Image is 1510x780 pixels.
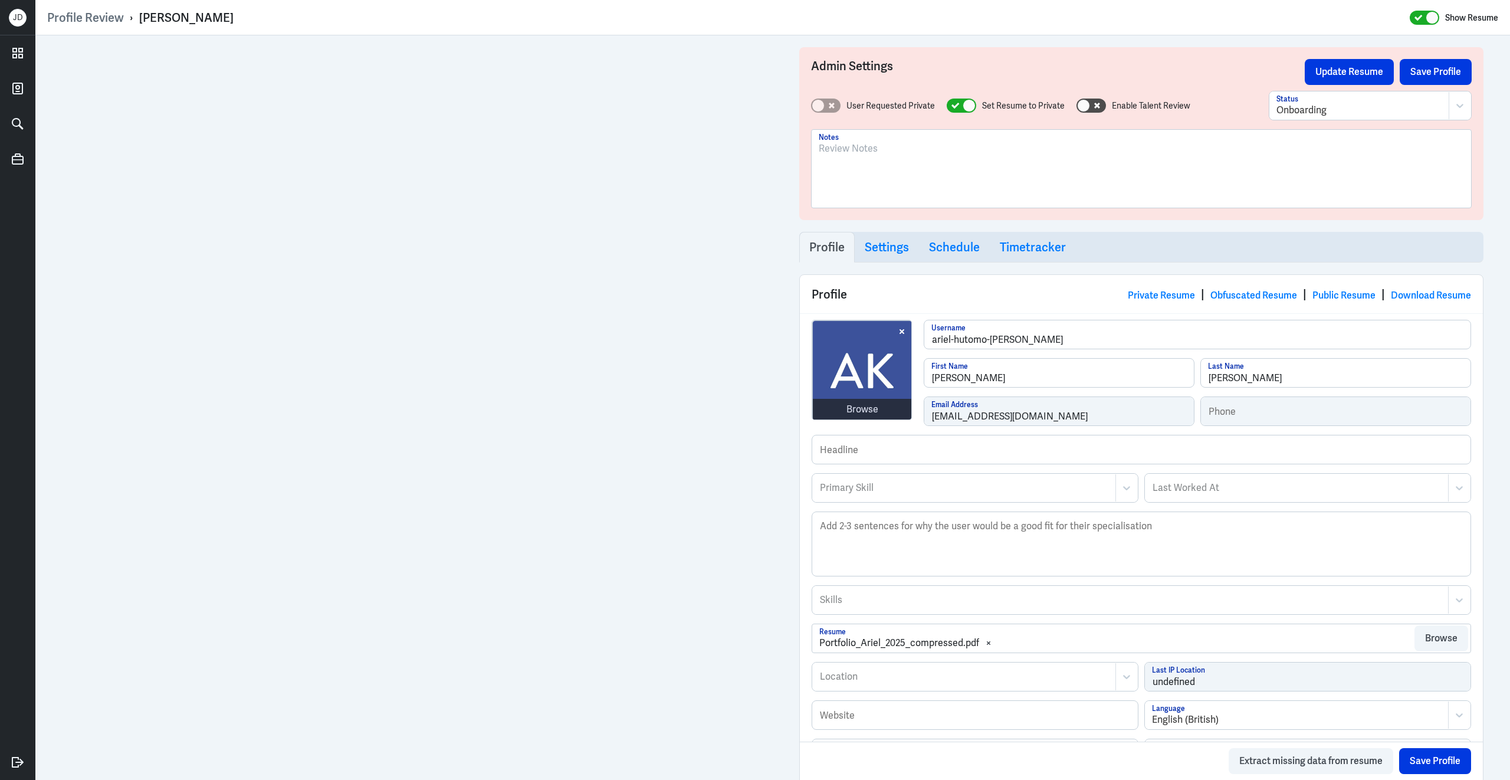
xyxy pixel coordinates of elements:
input: Phone [1201,397,1470,425]
div: | | | [1128,286,1471,303]
label: Enable Talent Review [1112,100,1190,112]
input: Website [812,701,1138,729]
button: Update Resume [1305,59,1394,85]
a: Obfuscated Resume [1210,289,1297,301]
input: First Name [924,359,1194,387]
label: User Requested Private [846,100,935,112]
input: Last IP Location [1145,663,1470,691]
p: › [124,10,139,25]
h3: Admin Settings [811,59,1305,85]
h3: Timetracker [1000,240,1066,254]
img: avatar.jpg [813,321,912,420]
a: Private Resume [1128,289,1195,301]
h3: Profile [809,240,845,254]
input: Username [924,320,1470,349]
button: Extract missing data from resume [1229,748,1393,774]
div: Browse [846,402,878,417]
input: Email Address [924,397,1194,425]
label: Set Resume to Private [982,100,1065,112]
input: Headline [812,435,1470,464]
button: Save Profile [1400,59,1472,85]
div: J D [9,9,27,27]
a: Public Resume [1312,289,1376,301]
label: Show Resume [1445,10,1498,25]
input: Last Name [1201,359,1470,387]
h3: Schedule [929,240,980,254]
h3: Settings [865,240,909,254]
iframe: https://ppcdn.hiredigital.com/register/fc373bf8/resumes/585934402/Portfolio_Ariel_2025_compressed... [62,47,746,768]
a: Profile Review [47,10,124,25]
a: Download Resume [1391,289,1471,301]
div: [PERSON_NAME] [139,10,234,25]
button: Browse [1414,625,1468,651]
button: Save Profile [1399,748,1471,774]
div: Profile [800,275,1483,313]
input: Twitter [1145,739,1470,768]
div: Portfolio_Ariel_2025_compressed.pdf [819,636,979,650]
input: Linkedin [812,739,1138,768]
